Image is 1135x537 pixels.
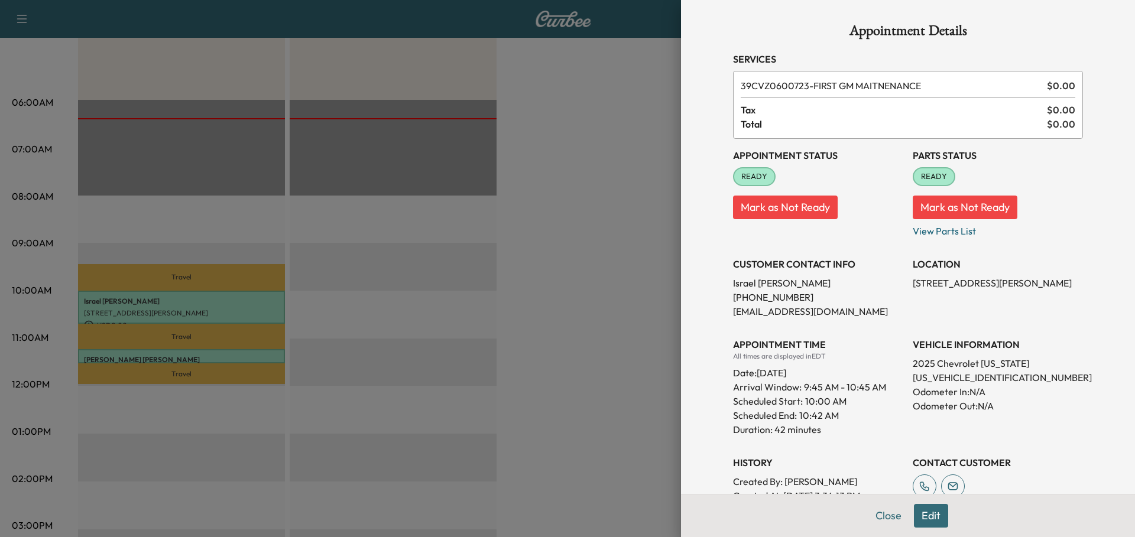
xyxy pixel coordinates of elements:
[741,117,1047,131] span: Total
[913,196,1017,219] button: Mark as Not Ready
[733,380,903,394] p: Arrival Window:
[733,408,797,422] p: Scheduled End:
[733,474,903,489] p: Created By : [PERSON_NAME]
[733,290,903,304] p: [PHONE_NUMBER]
[741,103,1047,117] span: Tax
[733,148,903,162] h3: Appointment Status
[913,399,1083,413] p: Odometer Out: N/A
[913,276,1083,290] p: [STREET_ADDRESS][PERSON_NAME]
[733,337,903,352] h3: APPOINTMENT TIME
[733,257,903,271] h3: CUSTOMER CONTACT INFO
[734,171,774,183] span: READY
[913,356,1083,370] p: 2025 Chevrolet [US_STATE]
[1047,103,1075,117] span: $ 0.00
[733,394,803,408] p: Scheduled Start:
[733,422,903,437] p: Duration: 42 minutes
[733,361,903,380] div: Date: [DATE]
[913,337,1083,352] h3: VEHICLE INFORMATION
[1047,79,1075,93] span: $ 0.00
[914,504,948,528] button: Edit
[913,455,1083,470] h3: CONTACT CUSTOMER
[804,380,886,394] span: 9:45 AM - 10:45 AM
[913,385,1083,399] p: Odometer In: N/A
[913,257,1083,271] h3: LOCATION
[914,171,954,183] span: READY
[733,276,903,290] p: Israel [PERSON_NAME]
[733,304,903,318] p: [EMAIL_ADDRESS][DOMAIN_NAME]
[733,52,1083,66] h3: Services
[868,504,909,528] button: Close
[733,455,903,470] h3: History
[913,219,1083,238] p: View Parts List
[741,79,1042,93] span: FIRST GM MAITNENANCE
[799,408,839,422] p: 10:42 AM
[805,394,847,408] p: 10:00 AM
[733,352,903,361] div: All times are displayed in EDT
[733,196,838,219] button: Mark as Not Ready
[1047,117,1075,131] span: $ 0.00
[733,24,1083,43] h1: Appointment Details
[913,370,1083,385] p: [US_VEHICLE_IDENTIFICATION_NUMBER]
[913,148,1083,162] h3: Parts Status
[733,489,903,503] p: Created At : [DATE] 3:34:13 PM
